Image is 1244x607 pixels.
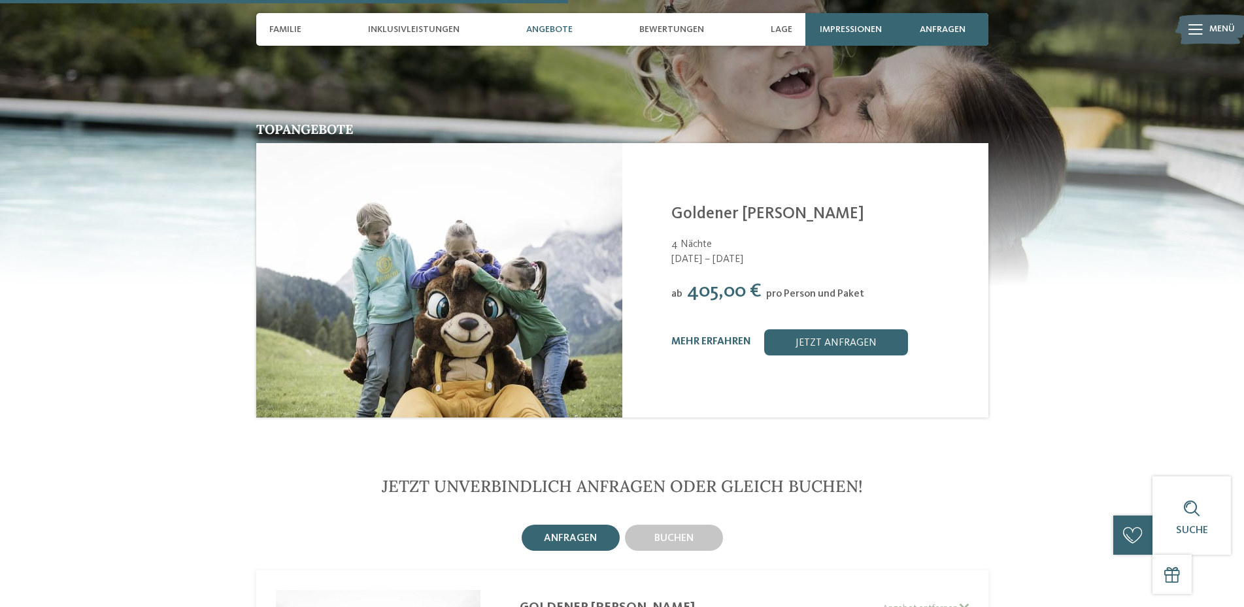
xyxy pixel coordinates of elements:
span: ab [671,289,682,299]
span: 4 Nächte [671,239,712,250]
span: [DATE] – [DATE] [671,252,972,267]
span: Topangebote [256,121,353,137]
a: Goldener [PERSON_NAME] [671,206,864,222]
span: Impressionen [820,24,882,35]
span: 405,00 € [687,282,762,301]
span: Familie [269,24,301,35]
a: mehr erfahren [671,336,751,347]
span: buchen [654,533,694,544]
span: Inklusivleistungen [368,24,460,35]
span: Lage [771,24,792,35]
span: pro Person und Paket [766,289,864,299]
span: Angebote [526,24,573,35]
span: anfragen [920,24,966,35]
span: anfragen [544,533,597,544]
a: jetzt anfragen [764,329,908,355]
span: Jetzt unverbindlich anfragen oder gleich buchen! [382,476,863,497]
img: Goldener Herbst [256,143,622,418]
span: Suche [1176,525,1208,536]
span: Bewertungen [639,24,704,35]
